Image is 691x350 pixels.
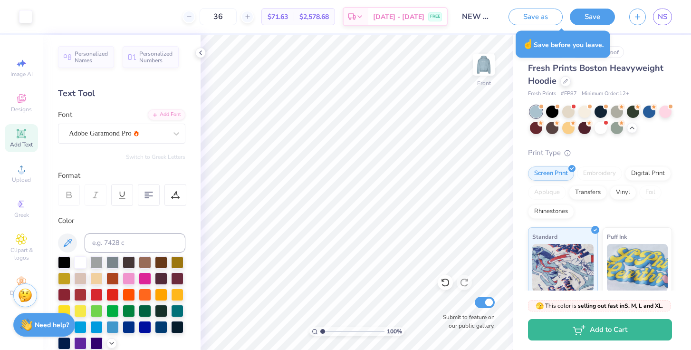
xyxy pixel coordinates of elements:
div: Front [477,79,491,87]
span: # FP87 [561,90,577,98]
button: Add to Cart [528,319,672,340]
img: Standard [532,244,594,292]
span: 100 % [387,327,402,336]
span: Standard [532,232,557,242]
span: ☝️ [522,38,534,50]
span: Add Text [10,141,33,148]
span: Decorate [10,289,33,297]
div: Transfers [569,185,607,200]
div: Applique [528,185,566,200]
span: [DATE] - [DATE] [373,12,424,22]
span: Greek [14,211,29,219]
span: Personalized Names [75,50,108,64]
strong: selling out fast in S, M, L and XL [578,302,662,310]
span: Clipart & logos [5,246,38,262]
span: $71.63 [268,12,288,22]
div: Foil [639,185,662,200]
div: Add Font [148,109,185,120]
span: 🫣 [536,301,544,311]
img: Front [474,55,493,74]
span: Designs [11,106,32,113]
span: $2,578.68 [299,12,329,22]
input: – – [200,8,237,25]
span: FREE [430,13,440,20]
span: Minimum Order: 12 + [582,90,629,98]
input: e.g. 7428 c [85,233,185,253]
input: Untitled Design [455,7,501,26]
div: Format [58,170,186,181]
span: Fresh Prints [528,90,556,98]
div: Color [58,215,185,226]
span: NS [658,11,667,22]
span: Puff Ink [607,232,627,242]
div: Save before you leave. [516,31,610,58]
span: Image AI [10,70,33,78]
button: Save as [509,9,563,25]
div: Embroidery [577,166,622,181]
label: Font [58,109,72,120]
span: Upload [12,176,31,184]
div: Digital Print [625,166,671,181]
strong: Need help? [35,321,69,330]
div: Screen Print [528,166,574,181]
button: Switch to Greek Letters [126,153,185,161]
div: Vinyl [610,185,636,200]
span: Personalized Numbers [139,50,173,64]
span: Fresh Prints Boston Heavyweight Hoodie [528,62,663,87]
div: Text Tool [58,87,185,100]
button: Save [570,9,615,25]
a: NS [653,9,672,25]
div: Print Type [528,147,672,158]
label: Submit to feature on our public gallery. [438,313,495,330]
span: This color is . [536,301,663,310]
div: Rhinestones [528,204,574,219]
img: Puff Ink [607,244,668,292]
